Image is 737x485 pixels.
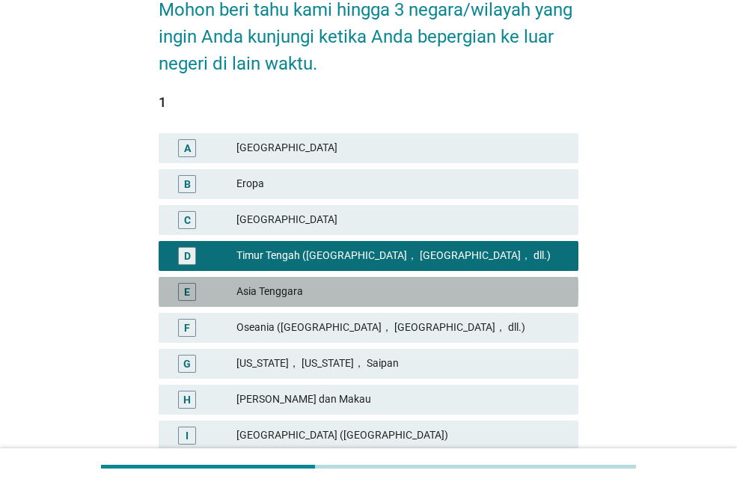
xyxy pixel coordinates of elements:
[236,355,566,373] div: [US_STATE]， [US_STATE]， Saipan
[184,140,191,156] div: A
[236,211,566,229] div: [GEOGRAPHIC_DATA]
[184,248,191,263] div: D
[186,427,189,443] div: I
[183,356,191,371] div: G
[236,247,566,265] div: Timur Tengah ([GEOGRAPHIC_DATA]， [GEOGRAPHIC_DATA]， dll.)
[184,284,190,299] div: E
[236,391,566,409] div: [PERSON_NAME] dan Makau
[236,427,566,445] div: [GEOGRAPHIC_DATA] ([GEOGRAPHIC_DATA])
[184,320,190,335] div: F
[159,92,578,112] div: 1
[236,139,566,157] div: [GEOGRAPHIC_DATA]
[184,176,191,192] div: B
[183,391,191,407] div: H
[184,212,191,228] div: C
[236,175,566,193] div: Eropa
[236,283,566,301] div: Asia Tenggara
[236,319,566,337] div: Oseania ([GEOGRAPHIC_DATA]， [GEOGRAPHIC_DATA]， dll.)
